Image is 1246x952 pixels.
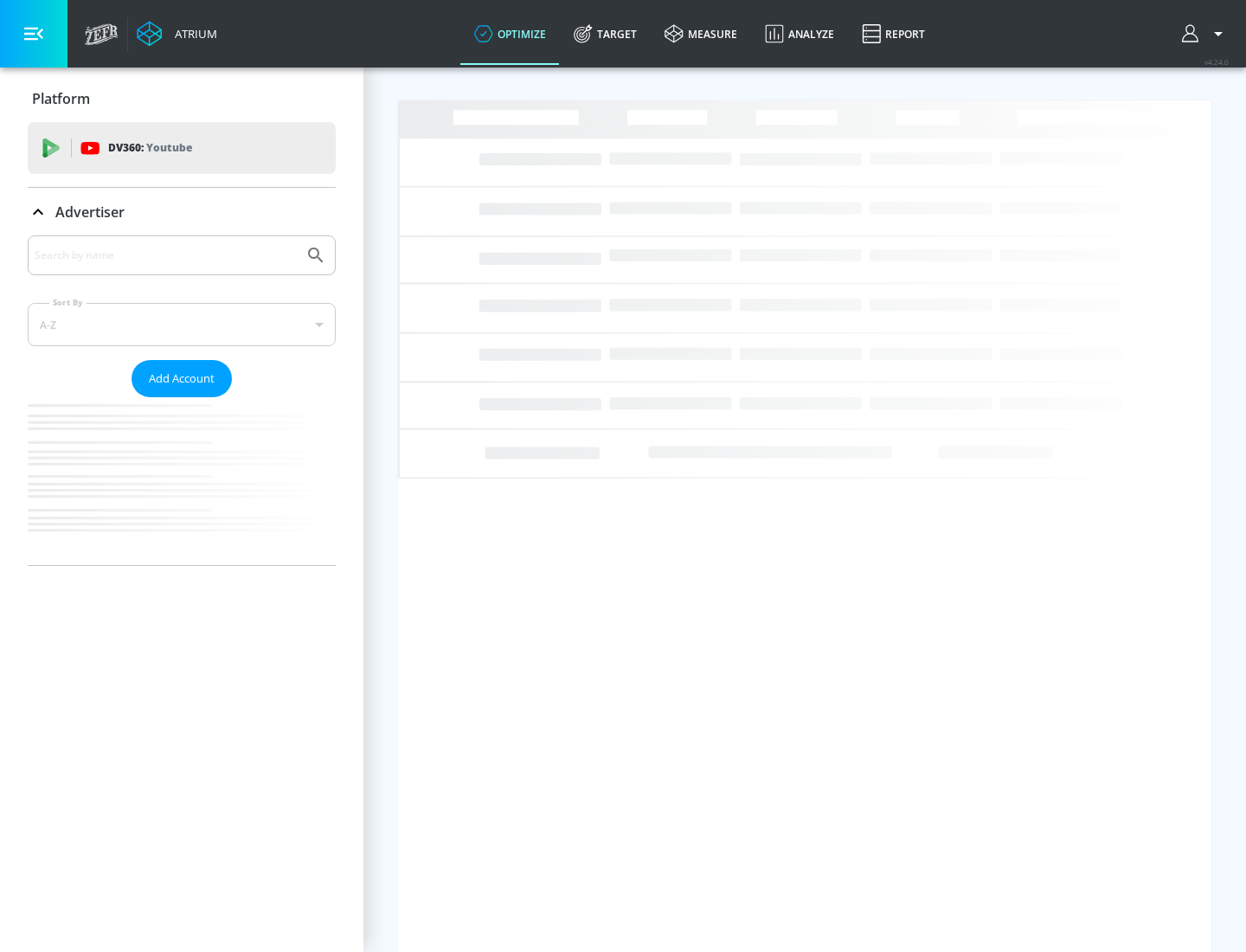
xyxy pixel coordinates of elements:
nav: list of Advertiser [28,397,336,565]
a: Atrium [137,21,217,47]
input: Search by name [35,244,297,267]
div: Platform [28,74,336,123]
span: Add Account [149,369,215,389]
div: DV360: Youtube [28,122,336,174]
p: Youtube [146,138,192,157]
a: optimize [460,3,560,65]
a: Target [560,3,651,65]
button: Add Account [132,360,232,397]
p: Platform [32,89,90,108]
label: Sort By [49,297,87,308]
a: Report [848,3,939,65]
p: Advertiser [55,203,125,222]
div: Advertiser [28,235,336,565]
span: v 4.24.0 [1204,57,1229,67]
a: Analyze [751,3,848,65]
div: A-Z [28,303,336,346]
div: Advertiser [28,188,336,236]
a: measure [651,3,751,65]
p: DV360: [108,138,192,158]
div: Atrium [168,26,217,42]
